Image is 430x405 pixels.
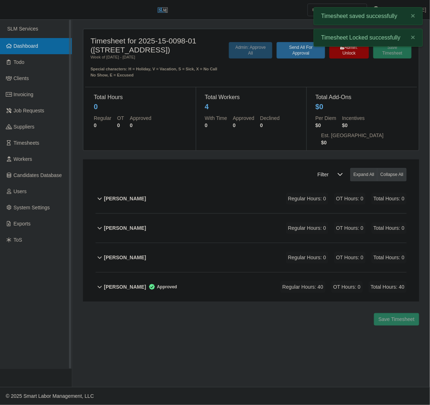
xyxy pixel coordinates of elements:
dt: OT [117,115,124,122]
dt: Declined [260,115,279,122]
span: Users [14,188,27,194]
button: Send All For Approval [277,42,325,59]
span: Job Requests [14,108,45,113]
b: [PERSON_NAME] [104,283,146,291]
b: [PERSON_NAME] [104,224,146,232]
span: Total Hours: 0 [371,193,407,205]
dt: Est. [GEOGRAPHIC_DATA] [321,132,384,139]
dd: 0 [130,122,151,129]
dd: 0 [260,122,279,129]
span: © 2025 Smart Labor Management, LLC [6,393,94,399]
span: Regular Hours: 40 [280,281,325,293]
span: Approved [146,283,177,290]
button: Admin: Unlock [329,42,369,59]
dd: $0 [342,122,365,129]
span: Timesheets [14,140,40,146]
div: Week of [DATE] - [DATE] [91,54,218,60]
h4: Timesheet for 2025-15-0098-01 ([STREET_ADDRESS]) [91,36,218,54]
dd: $0 [315,122,336,129]
img: SLM Logo [157,5,168,15]
b: [PERSON_NAME] [104,254,146,261]
span: Dashboard [14,43,38,49]
button: Save Timesheet [374,313,419,326]
span: OT Hours: 0 [331,281,363,293]
span: Regular Hours: 0 [286,193,328,205]
span: Clients [14,75,29,81]
button: [PERSON_NAME] Regular Hours: 0 OT Hours: 0 Total Hours: 0 [96,184,407,213]
div: bulk actions [350,168,407,181]
span: Regular Hours: 0 [286,252,328,264]
span: ToS [14,237,22,243]
b: [PERSON_NAME] [104,195,146,202]
span: Candidates Database [14,172,62,178]
dt: Total Hours [94,93,187,102]
dt: Total Workers [205,93,298,102]
button: [PERSON_NAME] Regular Hours: 0 OT Hours: 0 Total Hours: 0 [96,214,407,243]
span: Total Hours: 0 [371,252,407,264]
dt: Approved [233,115,254,122]
span: Suppliers [14,124,34,130]
span: Filter [313,168,333,181]
span: Regular Hours: 0 [286,222,328,234]
span: Total Hours: 0 [371,222,407,234]
a: [PERSON_NAME] [385,6,426,14]
span: Invoicing [14,92,33,97]
dd: 0 [94,122,111,129]
span: OT Hours: 0 [334,193,366,205]
button: [PERSON_NAME] Approved Regular Hours: 40 OT Hours: 0 Total Hours: 40 [96,273,407,302]
button: Collapse All [377,168,407,181]
dt: With Time [205,115,227,122]
span: OT Hours: 0 [334,252,366,264]
div: Timesheet Locked successfully [314,29,423,47]
span: SLM Services [7,26,38,32]
span: Exports [14,221,31,227]
span: OT Hours: 0 [334,222,366,234]
dt: Incentives [342,115,365,122]
input: Search [308,4,367,16]
dt: Total Add-Ons [315,93,408,102]
dt: Approved [130,115,151,122]
span: × [411,33,415,41]
dd: $0 [321,139,384,146]
button: [PERSON_NAME] Regular Hours: 0 OT Hours: 0 Total Hours: 0 [96,243,407,272]
button: Expand All [350,168,378,181]
button: Admin: Approve All [229,42,272,59]
dd: 0 [233,122,254,129]
dt: Regular [94,115,111,122]
div: Timesheet saved successfully [314,7,423,25]
dd: 0 [205,122,227,129]
span: Workers [14,156,32,162]
div: $0 [315,102,323,112]
div: Special characters: H = Holiday, V = Vacation, S = Sick, X = No Call No Show, E = Excused [91,60,218,78]
span: Total Hours: 40 [369,281,407,293]
dd: 0 [117,122,124,129]
button: Save Timesheet [373,42,412,59]
div: 4 [205,102,209,112]
dt: Per Diem [315,115,336,122]
span: Todo [14,59,24,65]
span: System Settings [14,205,50,210]
div: 0 [94,102,98,112]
